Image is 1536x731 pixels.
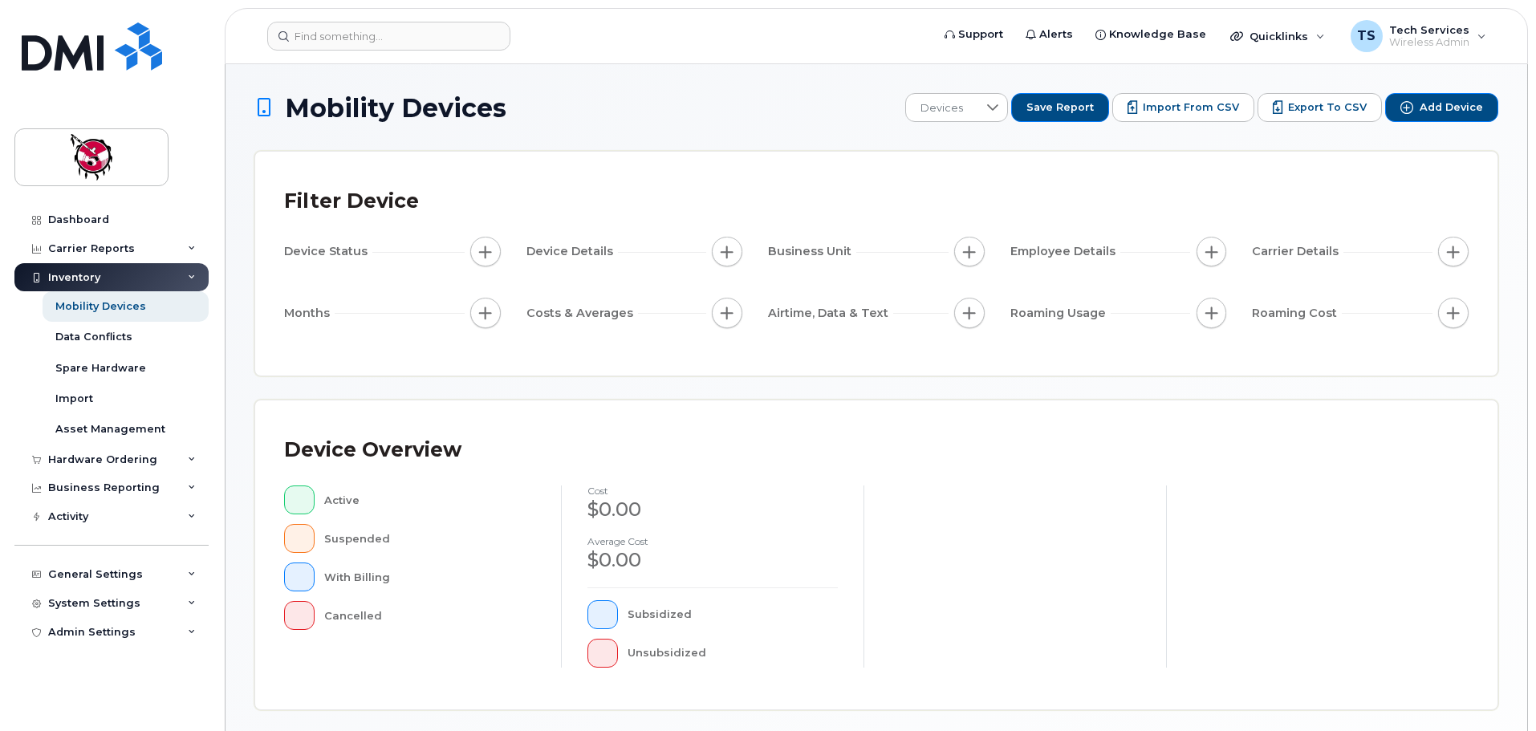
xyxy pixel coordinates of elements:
[1258,93,1382,122] button: Export to CSV
[587,546,838,574] div: $0.00
[284,429,461,471] div: Device Overview
[284,243,372,260] span: Device Status
[1026,100,1094,115] span: Save Report
[324,562,536,591] div: With Billing
[1252,305,1342,322] span: Roaming Cost
[906,94,977,123] span: Devices
[526,243,618,260] span: Device Details
[284,181,419,222] div: Filter Device
[628,639,839,668] div: Unsubsidized
[587,485,838,496] h4: cost
[1288,100,1367,115] span: Export to CSV
[768,305,893,322] span: Airtime, Data & Text
[1112,93,1254,122] button: Import from CSV
[1385,93,1498,122] button: Add Device
[628,600,839,629] div: Subsidized
[324,601,536,630] div: Cancelled
[1420,100,1483,115] span: Add Device
[768,243,856,260] span: Business Unit
[587,536,838,546] h4: Average cost
[1010,243,1120,260] span: Employee Details
[1011,93,1109,122] button: Save Report
[285,94,506,122] span: Mobility Devices
[1143,100,1239,115] span: Import from CSV
[1010,305,1111,322] span: Roaming Usage
[324,524,536,553] div: Suspended
[284,305,335,322] span: Months
[324,485,536,514] div: Active
[587,496,838,523] div: $0.00
[1252,243,1343,260] span: Carrier Details
[526,305,638,322] span: Costs & Averages
[1466,661,1524,719] iframe: Messenger Launcher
